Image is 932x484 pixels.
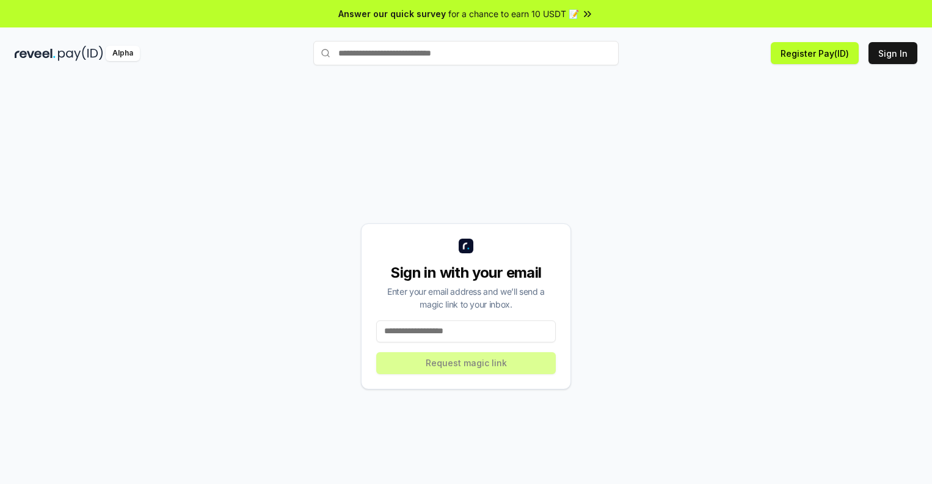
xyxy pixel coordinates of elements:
button: Sign In [868,42,917,64]
button: Register Pay(ID) [771,42,859,64]
img: pay_id [58,46,103,61]
div: Alpha [106,46,140,61]
span: Answer our quick survey [338,7,446,20]
div: Sign in with your email [376,263,556,283]
img: logo_small [459,239,473,253]
span: for a chance to earn 10 USDT 📝 [448,7,579,20]
img: reveel_dark [15,46,56,61]
div: Enter your email address and we’ll send a magic link to your inbox. [376,285,556,311]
